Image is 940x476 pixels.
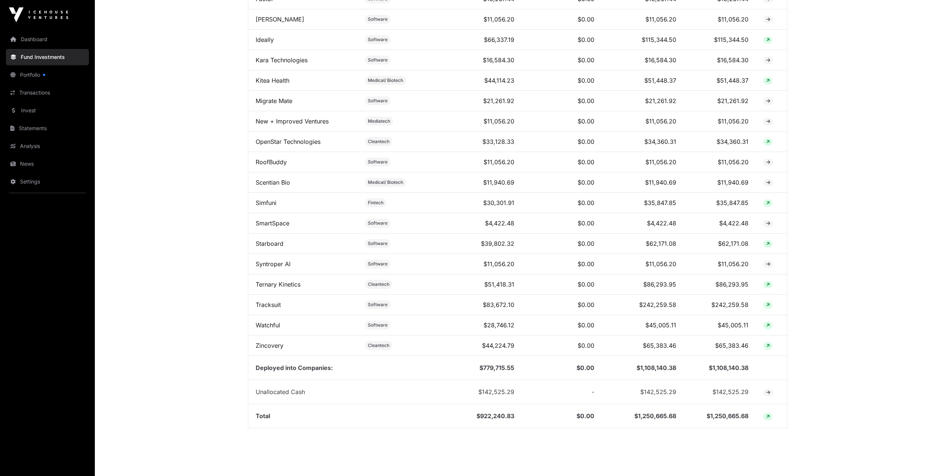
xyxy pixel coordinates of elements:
td: $1,250,665.68 [684,404,756,428]
td: $11,056.20 [436,254,522,274]
td: $65,383.46 [684,335,756,356]
span: $142,525.29 [640,388,676,396]
td: $66,337.19 [436,30,522,50]
span: - [592,388,594,396]
td: $0.00 [522,335,602,356]
td: $0.00 [522,152,602,172]
span: $142,525.29 [478,388,514,396]
a: New + Improved Ventures [256,118,329,125]
td: $4,422.48 [602,213,684,234]
a: Migrate Mate [256,97,292,105]
span: Cleantech [368,281,389,287]
td: $4,422.48 [684,213,756,234]
span: Software [368,98,388,104]
span: Software [368,57,388,63]
td: $0.00 [522,30,602,50]
span: Software [368,322,388,328]
td: $11,940.69 [602,172,684,193]
td: $0.00 [522,132,602,152]
td: $0.00 [522,91,602,111]
td: $11,056.20 [436,152,522,172]
a: Portfolio [6,67,89,83]
td: $0.00 [522,213,602,234]
td: $0.00 [522,193,602,213]
td: $0.00 [522,356,602,380]
td: $11,056.20 [602,254,684,274]
span: Software [368,220,388,226]
td: Total [248,404,436,428]
td: $11,056.20 [436,9,522,30]
a: Ideally [256,36,274,43]
td: $86,293.95 [602,274,684,295]
td: $0.00 [522,70,602,91]
td: $0.00 [522,111,602,132]
td: $0.00 [522,274,602,295]
a: Statements [6,120,89,136]
td: $11,056.20 [602,111,684,132]
td: $11,056.20 [602,152,684,172]
td: $28,746.12 [436,315,522,335]
td: $922,240.83 [436,404,522,428]
a: Starboard [256,240,283,247]
td: $62,171.08 [602,234,684,254]
span: Unallocated Cash [256,388,305,396]
span: Software [368,16,388,22]
td: $0.00 [522,50,602,70]
td: $1,250,665.68 [602,404,684,428]
a: SmartSpace [256,219,289,227]
td: $1,108,140.38 [602,356,684,380]
td: $16,584.30 [436,50,522,70]
td: Deployed into Companies: [248,356,436,380]
td: $16,584.30 [602,50,684,70]
a: Watchful [256,321,280,329]
td: $4,422.48 [436,213,522,234]
span: Fintech [368,200,383,206]
td: $0.00 [522,234,602,254]
span: Software [368,37,388,43]
iframe: Chat Widget [903,440,940,476]
td: $51,448.37 [602,70,684,91]
td: $30,301.91 [436,193,522,213]
td: $21,261.92 [602,91,684,111]
td: $35,847.85 [602,193,684,213]
td: $86,293.95 [684,274,756,295]
td: $51,448.37 [684,70,756,91]
td: $21,261.92 [684,91,756,111]
td: $44,224.79 [436,335,522,356]
td: $44,114.23 [436,70,522,91]
td: $51,418.31 [436,274,522,295]
a: Kara Technologies [256,56,308,64]
a: Simfuni [256,199,276,206]
a: Syntroper AI [256,260,290,268]
a: Analysis [6,138,89,154]
span: Software [368,261,388,267]
td: $242,259.58 [684,295,756,315]
a: OpenStar Technologies [256,138,320,145]
td: $115,344.50 [684,30,756,50]
td: $0.00 [522,254,602,274]
a: Transactions [6,85,89,101]
a: Fund Investments [6,49,89,65]
td: $115,344.50 [602,30,684,50]
span: Cleantech [368,139,389,145]
td: $35,847.85 [684,193,756,213]
td: $0.00 [522,9,602,30]
td: $83,672.10 [436,295,522,315]
td: $21,261.92 [436,91,522,111]
td: $11,940.69 [684,172,756,193]
a: News [6,156,89,172]
span: Medical/ Biotech [368,179,403,185]
td: $0.00 [522,295,602,315]
a: Zincovery [256,342,283,349]
td: $65,383.46 [602,335,684,356]
td: $0.00 [522,315,602,335]
a: Tracksuit [256,301,281,308]
a: Invest [6,102,89,119]
td: $33,128.33 [436,132,522,152]
td: $11,056.20 [436,111,522,132]
img: Icehouse Ventures Logo [9,7,68,22]
a: [PERSON_NAME] [256,16,304,23]
td: $242,259.58 [602,295,684,315]
td: $39,802.32 [436,234,522,254]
